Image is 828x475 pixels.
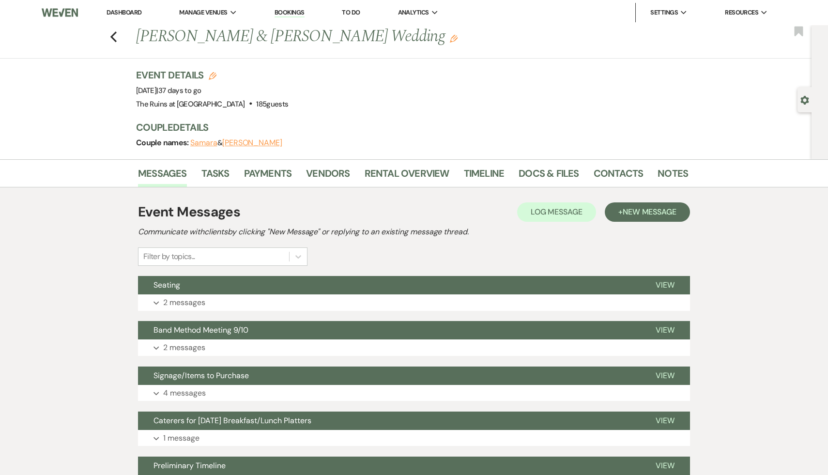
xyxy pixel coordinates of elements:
p: 2 messages [163,296,205,309]
span: Preliminary Timeline [153,460,226,471]
button: Seating [138,276,640,294]
span: Manage Venues [179,8,227,17]
span: The Ruins at [GEOGRAPHIC_DATA] [136,99,245,109]
a: Rental Overview [365,166,449,187]
span: Resources [725,8,758,17]
div: Filter by topics... [143,251,195,262]
span: Settings [650,8,678,17]
a: Bookings [275,8,305,17]
button: [PERSON_NAME] [222,139,282,147]
h3: Event Details [136,68,288,82]
a: Notes [658,166,688,187]
img: Weven Logo [42,2,78,23]
p: 1 message [163,432,199,444]
p: 4 messages [163,387,206,399]
p: 2 messages [163,341,205,354]
a: Messages [138,166,187,187]
button: +New Message [605,202,690,222]
button: Signage/Items to Purchase [138,367,640,385]
button: Samara [190,139,217,147]
a: Contacts [594,166,644,187]
span: View [656,325,675,335]
span: View [656,370,675,381]
a: Vendors [306,166,350,187]
span: | [156,86,201,95]
h1: [PERSON_NAME] & [PERSON_NAME] Wedding [136,25,570,48]
a: To Do [342,8,360,16]
span: Couple names: [136,138,190,148]
a: Payments [244,166,292,187]
button: View [640,412,690,430]
span: & [190,138,282,148]
span: Log Message [531,207,583,217]
h3: Couple Details [136,121,678,134]
button: View [640,367,690,385]
button: Caterers for [DATE] Breakfast/Lunch Platters [138,412,640,430]
button: 4 messages [138,385,690,401]
button: View [640,457,690,475]
h1: Event Messages [138,202,240,222]
button: Preliminary Timeline [138,457,640,475]
button: 2 messages [138,339,690,356]
span: Signage/Items to Purchase [153,370,249,381]
button: Open lead details [800,95,809,104]
button: Edit [450,34,458,43]
a: Dashboard [107,8,141,16]
a: Docs & Files [519,166,579,187]
a: Tasks [201,166,230,187]
h2: Communicate with clients by clicking "New Message" or replying to an existing message thread. [138,226,690,238]
a: Timeline [464,166,505,187]
span: Caterers for [DATE] Breakfast/Lunch Platters [153,415,311,426]
span: View [656,280,675,290]
span: 185 guests [256,99,288,109]
button: Band Method Meeting 9/10 [138,321,640,339]
button: 2 messages [138,294,690,311]
button: View [640,321,690,339]
button: View [640,276,690,294]
span: View [656,415,675,426]
button: Log Message [517,202,596,222]
button: 1 message [138,430,690,446]
span: View [656,460,675,471]
span: Band Method Meeting 9/10 [153,325,248,335]
span: Analytics [398,8,429,17]
span: Seating [153,280,180,290]
span: New Message [623,207,676,217]
span: 37 days to go [158,86,201,95]
span: [DATE] [136,86,201,95]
